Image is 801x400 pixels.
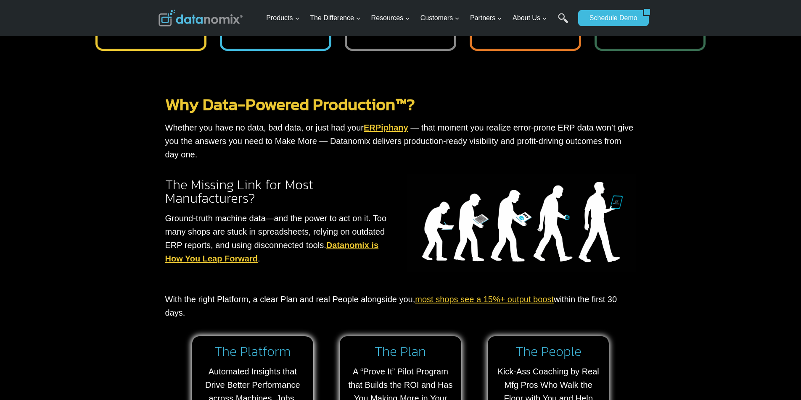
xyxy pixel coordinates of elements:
iframe: Popup CTA [4,251,139,396]
span: About Us [513,13,547,24]
a: Schedule Demo [578,10,643,26]
a: Datanomix is How You Leap Forward [165,241,379,263]
span: The Difference [310,13,361,24]
span: Customers [420,13,460,24]
nav: Primary Navigation [263,5,574,32]
a: Why Data-Powered Production™? [165,92,415,117]
span: Resources [371,13,410,24]
span: Products [266,13,299,24]
span: Partners [470,13,502,24]
p: Whether you have no data, bad data, or just had your — that moment you realize error-prone ERP da... [165,121,636,161]
img: Datanomix is the missing link. [407,174,636,273]
a: most shops see a 15%+ output boost [415,295,554,304]
img: Datanomix [159,10,243,26]
a: Search [558,13,568,32]
p: Ground-truth machine data—and the power to act on it. Too many shops are stuck in spreadsheets, r... [165,212,394,265]
h2: The Missing Link for Most Manufacturers? [165,178,394,205]
p: With the right Platform, a clear Plan and real People alongside you, within the first 30 days. [165,293,636,319]
a: ERPiphany [364,123,408,132]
